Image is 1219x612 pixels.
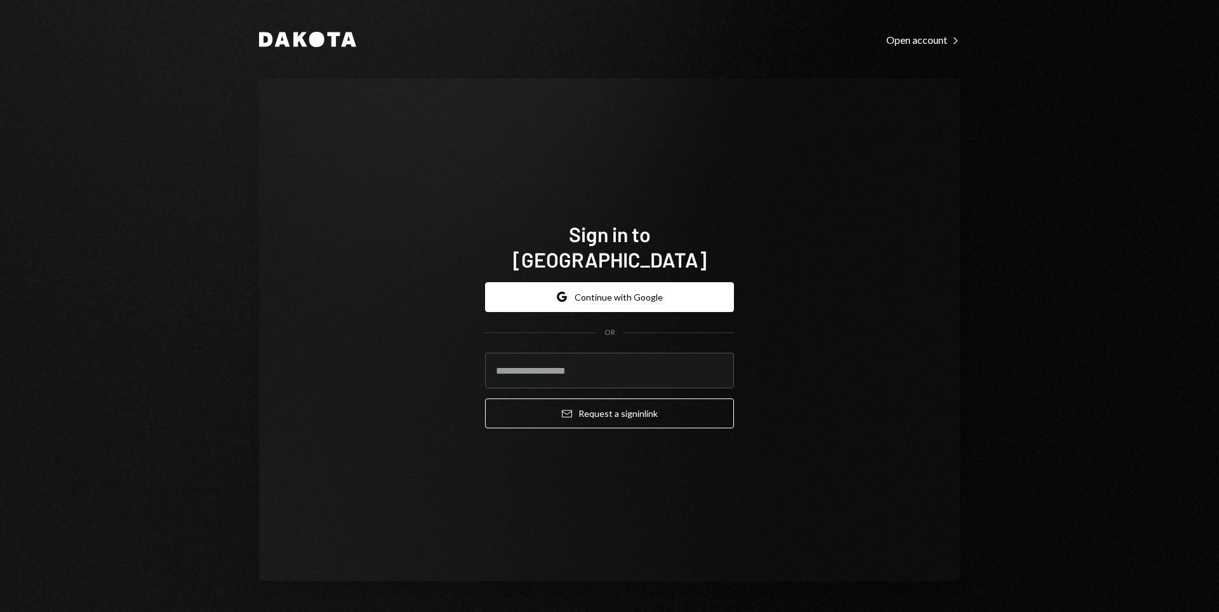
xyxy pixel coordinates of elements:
[886,32,960,46] a: Open account
[485,282,734,312] button: Continue with Google
[485,398,734,428] button: Request a signinlink
[485,221,734,272] h1: Sign in to [GEOGRAPHIC_DATA]
[604,327,615,338] div: OR
[886,34,960,46] div: Open account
